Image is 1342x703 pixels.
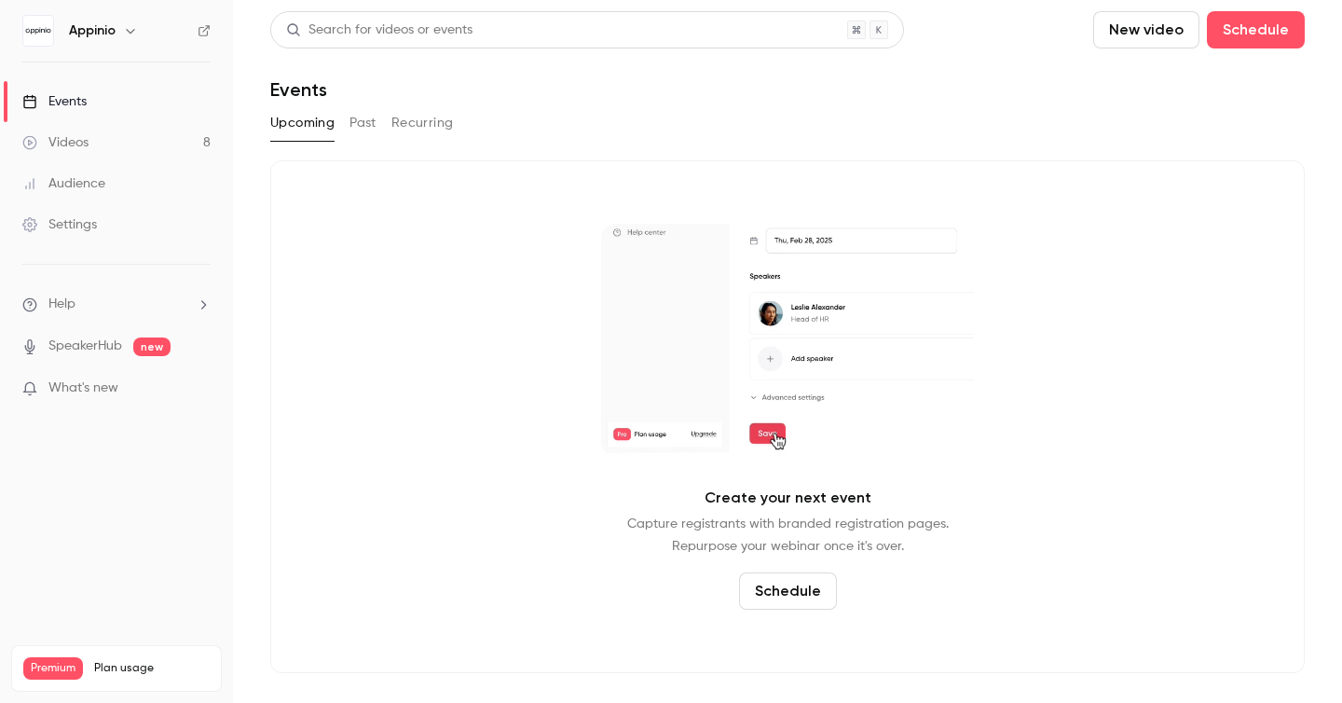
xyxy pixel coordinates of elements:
div: Events [22,92,87,111]
div: Videos [22,133,89,152]
img: Appinio [23,16,53,46]
a: SpeakerHub [48,337,122,356]
span: Plan usage [94,661,210,676]
p: Capture registrants with branded registration pages. Repurpose your webinar once it's over. [627,513,949,558]
button: New video [1093,11,1199,48]
button: Upcoming [270,108,335,138]
div: Audience [22,174,105,193]
button: Recurring [391,108,454,138]
p: Create your next event [705,487,871,509]
li: help-dropdown-opener [22,295,211,314]
span: What's new [48,379,118,398]
h1: Events [270,78,327,101]
button: Schedule [739,572,837,610]
button: Past [349,108,377,138]
div: Search for videos or events [286,21,472,40]
h6: Appinio [69,21,116,40]
span: new [133,338,171,356]
button: Schedule [1207,11,1305,48]
span: Premium [23,657,83,680]
span: Help [48,295,75,314]
div: Settings [22,215,97,234]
